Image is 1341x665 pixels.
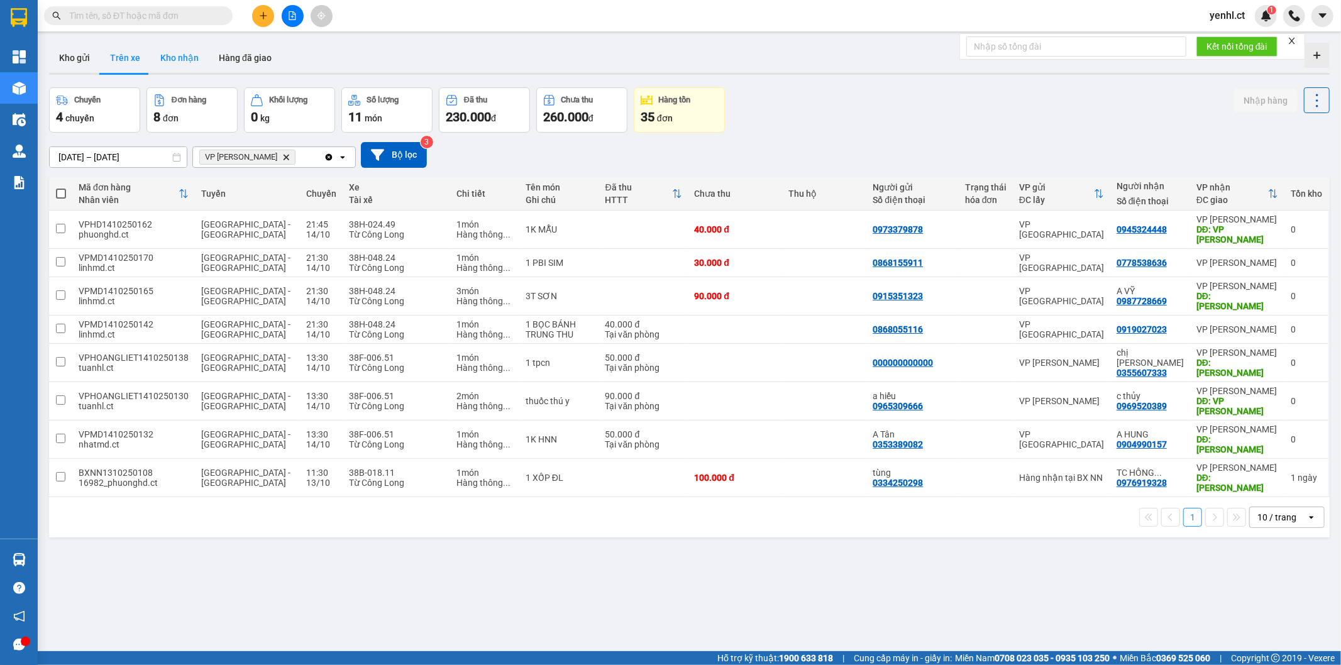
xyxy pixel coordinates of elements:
[349,329,444,339] div: Từ Công Long
[503,363,510,373] span: ...
[1288,36,1296,45] span: close
[367,96,399,104] div: Số lượng
[349,286,444,296] div: 38H-048.24
[966,36,1186,57] input: Nhập số tổng đài
[873,468,952,478] div: tùng
[1196,281,1278,291] div: VP [PERSON_NAME]
[349,401,444,411] div: Từ Công Long
[201,391,290,411] span: [GEOGRAPHIC_DATA] - [GEOGRAPHIC_DATA]
[605,391,682,401] div: 90.000 đ
[605,429,682,439] div: 50.000 đ
[1196,195,1268,205] div: ĐC giao
[288,11,297,20] span: file-add
[269,96,307,104] div: Khối lượng
[1291,396,1322,406] div: 0
[79,353,189,363] div: VPHOANGLIET1410250138
[1271,654,1280,662] span: copyright
[456,401,512,411] div: Hàng thông thường
[779,653,833,663] strong: 1900 633 818
[965,182,1007,192] div: Trạng thái
[201,319,290,339] span: [GEOGRAPHIC_DATA] - [GEOGRAPHIC_DATA]
[854,651,952,665] span: Cung cấp máy in - giấy in:
[1117,429,1184,439] div: A HUNG
[349,391,444,401] div: 38F-006.51
[1196,214,1278,224] div: VP [PERSON_NAME]
[1196,424,1278,434] div: VP [PERSON_NAME]
[526,182,593,192] div: Tên món
[526,258,593,268] div: 1 PBI SIM
[69,9,218,23] input: Tìm tên, số ĐT hoặc mã đơn
[1196,258,1278,268] div: VP [PERSON_NAME]
[456,286,512,296] div: 3 món
[349,219,444,229] div: 38H-024.49
[1183,508,1202,527] button: 1
[1220,651,1222,665] span: |
[349,182,444,192] div: Xe
[1019,182,1094,192] div: VP gửi
[341,87,433,133] button: Số lượng11món
[1019,286,1104,306] div: VP [GEOGRAPHIC_DATA]
[79,439,189,449] div: nhatmd.ct
[788,189,860,199] div: Thu hộ
[1117,478,1167,488] div: 0976919328
[298,151,299,163] input: Selected VP Hồng Lĩnh.
[1289,10,1300,21] img: phone-icon
[1196,396,1278,416] div: DĐ: VP HỒNG LĨNH
[1291,224,1322,234] div: 0
[695,473,776,483] div: 100.000 đ
[873,439,923,449] div: 0353389082
[503,229,510,239] span: ...
[1206,40,1267,53] span: Kết nối tổng đài
[1196,36,1278,57] button: Kết nối tổng đài
[259,11,268,20] span: plus
[349,353,444,363] div: 38F-006.51
[526,434,593,444] div: 1K HNN
[456,229,512,239] div: Hàng thông thường
[1117,468,1184,478] div: TC HỒNG LĨNH
[503,263,510,273] span: ...
[79,253,189,263] div: VPMD1410250170
[456,319,512,329] div: 1 món
[349,363,444,373] div: Từ Công Long
[74,96,101,104] div: Chuyến
[201,468,290,488] span: [GEOGRAPHIC_DATA] - [GEOGRAPHIC_DATA]
[1196,348,1278,358] div: VP [PERSON_NAME]
[349,439,444,449] div: Từ Công Long
[873,182,952,192] div: Người gửi
[456,353,512,363] div: 1 món
[306,353,336,363] div: 13:30
[456,391,512,401] div: 2 món
[1154,468,1162,478] span: ...
[657,113,673,123] span: đơn
[65,113,94,123] span: chuyến
[526,319,593,339] div: 1 BỌC BÁNH TRUNG THU
[49,43,100,73] button: Kho gửi
[1019,473,1104,483] div: Hàng nhận tại BX NN
[503,329,510,339] span: ...
[491,113,496,123] span: đ
[873,401,923,411] div: 0965309666
[306,429,336,439] div: 13:30
[252,5,274,27] button: plus
[306,391,336,401] div: 13:30
[79,286,189,296] div: VPMD1410250165
[306,363,336,373] div: 14/10
[201,219,290,239] span: [GEOGRAPHIC_DATA] - [GEOGRAPHIC_DATA]
[1196,182,1268,192] div: VP nhận
[306,219,336,229] div: 21:45
[659,96,691,104] div: Hàng tồn
[873,258,923,268] div: 0868155911
[605,182,672,192] div: Đã thu
[1291,189,1322,199] div: Tồn kho
[1196,434,1278,454] div: DĐ: HỒNG LĨNH
[79,401,189,411] div: tuanhl.ct
[201,189,294,199] div: Tuyến
[873,391,952,401] div: a hiếu
[873,224,923,234] div: 0973379878
[13,50,26,63] img: dashboard-icon
[349,195,444,205] div: Tài xế
[306,189,336,199] div: Chuyến
[282,153,290,161] svg: Delete
[873,478,923,488] div: 0334250298
[205,152,277,162] span: VP Hồng Lĩnh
